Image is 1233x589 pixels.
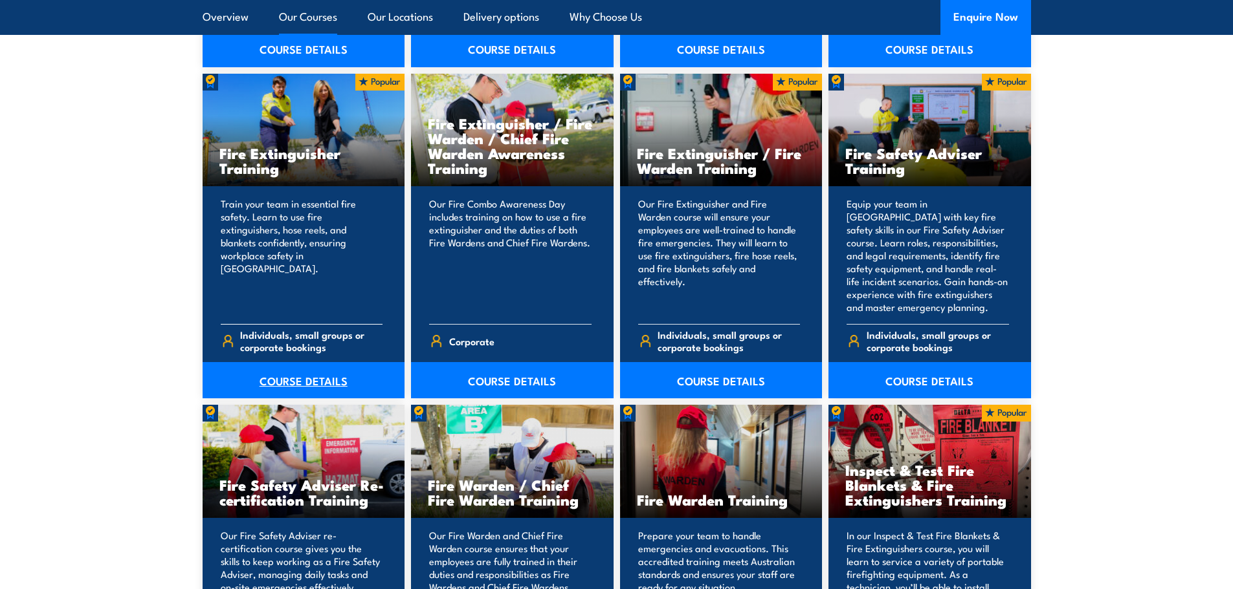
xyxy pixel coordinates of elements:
[449,331,494,351] span: Corporate
[620,362,823,398] a: COURSE DETAILS
[240,328,383,353] span: Individuals, small groups or corporate bookings
[620,31,823,67] a: COURSE DETAILS
[637,145,806,175] h3: Fire Extinguisher / Fire Warden Training
[411,31,614,67] a: COURSE DETAILS
[845,462,1014,507] h3: Inspect & Test Fire Blankets & Fire Extinguishers Training
[219,477,388,507] h3: Fire Safety Adviser Re-certification Training
[428,477,597,507] h3: Fire Warden / Chief Fire Warden Training
[847,197,1009,314] p: Equip your team in [GEOGRAPHIC_DATA] with key fire safety skills in our Fire Safety Adviser cours...
[658,328,800,353] span: Individuals, small groups or corporate bookings
[429,197,592,314] p: Our Fire Combo Awareness Day includes training on how to use a fire extinguisher and the duties o...
[828,362,1031,398] a: COURSE DETAILS
[411,362,614,398] a: COURSE DETAILS
[219,145,388,175] h3: Fire Extinguisher Training
[203,31,405,67] a: COURSE DETAILS
[428,116,597,175] h3: Fire Extinguisher / Fire Warden / Chief Fire Warden Awareness Training
[867,328,1009,353] span: Individuals, small groups or corporate bookings
[637,492,806,507] h3: Fire Warden Training
[828,31,1031,67] a: COURSE DETAILS
[638,197,801,314] p: Our Fire Extinguisher and Fire Warden course will ensure your employees are well-trained to handl...
[845,145,1014,175] h3: Fire Safety Adviser Training
[221,197,383,314] p: Train your team in essential fire safety. Learn to use fire extinguishers, hose reels, and blanke...
[203,362,405,398] a: COURSE DETAILS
